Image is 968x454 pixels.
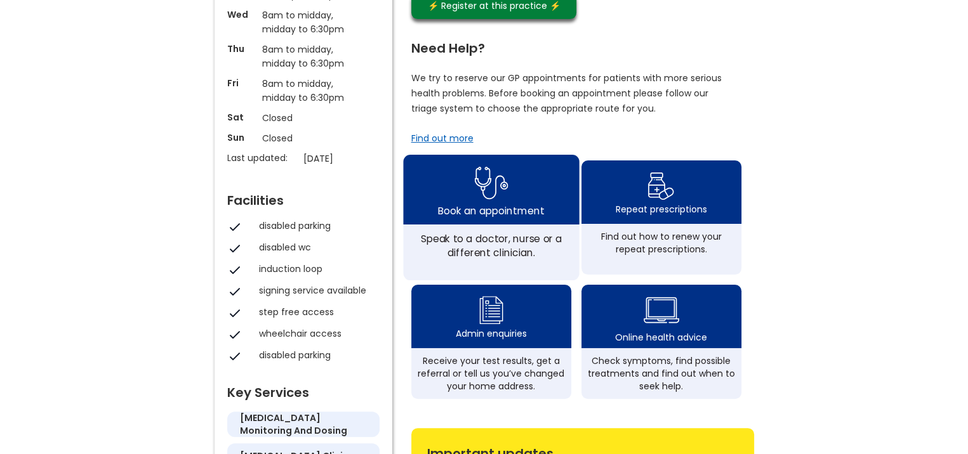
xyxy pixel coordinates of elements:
p: [DATE] [303,152,386,165]
h5: [MEDICAL_DATA] monitoring and dosing [240,412,367,437]
p: Thu [227,42,256,55]
div: Receive your test results, get a referral or tell us you’ve changed your home address. [418,354,565,392]
div: Online health advice [615,331,707,344]
div: disabled parking [259,219,373,232]
img: book appointment icon [474,162,508,204]
div: Need Help? [411,36,741,55]
img: health advice icon [644,289,679,331]
div: Speak to a doctor, nurse or a different clinician. [410,231,572,259]
img: repeat prescription icon [647,169,675,203]
p: 8am to midday, midday to 6:30pm [262,77,345,105]
p: Wed [227,8,256,21]
a: repeat prescription iconRepeat prescriptionsFind out how to renew your repeat prescriptions. [581,160,741,275]
div: Check symptoms, find possible treatments and find out when to seek help. [588,354,735,392]
p: Closed [262,111,345,125]
div: Facilities [227,188,380,207]
a: book appointment icon Book an appointmentSpeak to a doctor, nurse or a different clinician. [403,155,579,280]
div: Book an appointment [438,203,544,217]
div: Repeat prescriptions [616,203,707,216]
div: signing service available [259,284,373,297]
div: induction loop [259,263,373,275]
div: wheelchair access [259,327,373,340]
a: health advice iconOnline health adviceCheck symptoms, find possible treatments and find out when ... [581,285,741,399]
p: We try to reserve our GP appointments for patients with more serious health problems. Before book... [411,70,722,116]
div: disabled parking [259,349,373,361]
div: disabled wc [259,241,373,254]
p: 8am to midday, midday to 6:30pm [262,8,345,36]
p: Sat [227,111,256,124]
p: Last updated: [227,152,297,164]
img: admin enquiry icon [477,293,505,327]
div: Admin enquiries [456,327,527,340]
div: Key Services [227,380,380,399]
a: admin enquiry iconAdmin enquiriesReceive your test results, get a referral or tell us you’ve chan... [411,285,571,399]
p: Fri [227,77,256,89]
p: Closed [262,131,345,145]
a: Find out more [411,132,474,145]
p: Sun [227,131,256,144]
div: Find out how to renew your repeat prescriptions. [588,230,735,256]
div: step free access [259,306,373,318]
p: 8am to midday, midday to 6:30pm [262,42,345,70]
